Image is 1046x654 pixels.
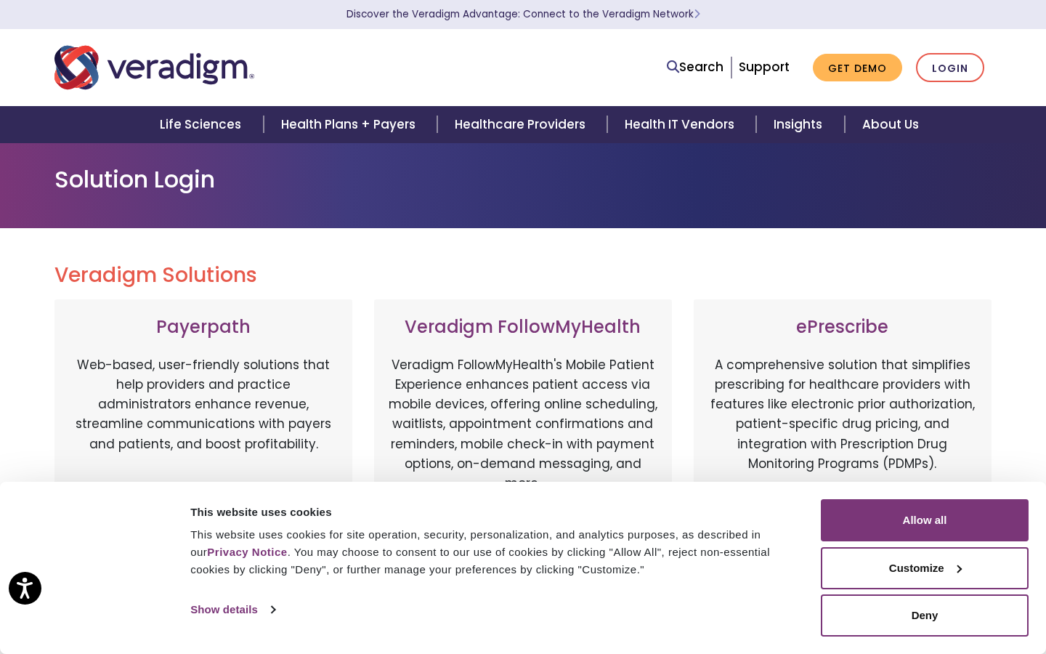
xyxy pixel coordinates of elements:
a: Health Plans + Payers [264,106,437,143]
a: Support [739,58,790,76]
span: Learn More [694,7,700,21]
a: Health IT Vendors [607,106,756,143]
h3: Veradigm FollowMyHealth [389,317,657,338]
a: Show details [190,599,275,621]
button: Allow all [821,499,1029,541]
a: Login [916,53,984,83]
div: This website uses cookies for site operation, security, personalization, and analytics purposes, ... [190,526,804,578]
p: Web-based, user-friendly solutions that help providers and practice administrators enhance revenu... [69,355,338,508]
p: Veradigm FollowMyHealth's Mobile Patient Experience enhances patient access via mobile devices, o... [389,355,657,493]
h3: Payerpath [69,317,338,338]
a: Life Sciences [142,106,263,143]
a: Insights [756,106,844,143]
h1: Solution Login [54,166,992,193]
div: This website uses cookies [190,504,804,521]
p: A comprehensive solution that simplifies prescribing for healthcare providers with features like ... [708,355,977,508]
a: Search [667,57,723,77]
img: Veradigm logo [54,44,254,92]
a: Healthcare Providers [437,106,607,143]
button: Deny [821,594,1029,637]
a: Discover the Veradigm Advantage: Connect to the Veradigm NetworkLearn More [346,7,700,21]
a: Privacy Notice [207,546,287,558]
h2: Veradigm Solutions [54,263,992,288]
h3: ePrescribe [708,317,977,338]
button: Customize [821,547,1029,589]
a: About Us [845,106,936,143]
a: Get Demo [813,54,902,82]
